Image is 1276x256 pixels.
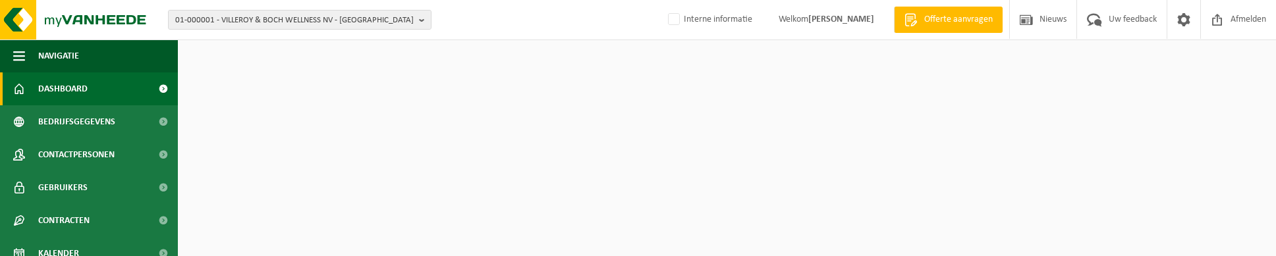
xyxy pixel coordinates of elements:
span: Offerte aanvragen [921,13,996,26]
span: Contracten [38,204,90,237]
span: 01-000001 - VILLEROY & BOCH WELLNESS NV - [GEOGRAPHIC_DATA] [175,11,414,30]
span: Dashboard [38,72,88,105]
button: 01-000001 - VILLEROY & BOCH WELLNESS NV - [GEOGRAPHIC_DATA] [168,10,431,30]
span: Contactpersonen [38,138,115,171]
span: Gebruikers [38,171,88,204]
a: Offerte aanvragen [894,7,1003,33]
span: Navigatie [38,39,79,72]
strong: [PERSON_NAME] [808,14,874,24]
span: Bedrijfsgegevens [38,105,115,138]
label: Interne informatie [665,10,752,30]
